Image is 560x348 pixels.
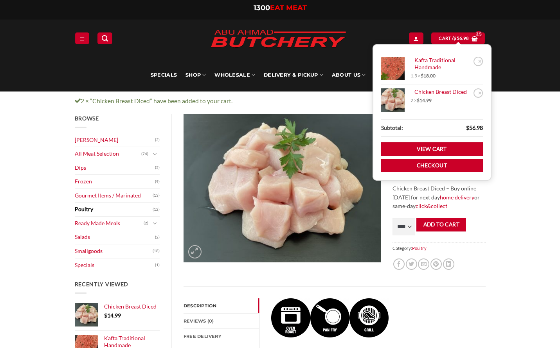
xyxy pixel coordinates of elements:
a: Salads [75,230,155,244]
img: Chicken Breast Diced [310,298,349,337]
span: 1300 [254,4,270,12]
button: Toggle [150,150,160,158]
a: Specials [75,258,155,272]
span: (5) [155,162,160,174]
a: Description [184,298,259,313]
a: Wholesale [214,59,255,91]
bdi: 18.00 [421,73,436,79]
span: $ [454,35,456,42]
span: (18) [153,245,160,257]
span: (9) [155,176,160,188]
img: Chicken Breast Diced [184,114,381,262]
span: $ [466,124,469,131]
img: Abu Ahmad Butchery [204,24,353,54]
a: click&collect [416,203,447,209]
a: Menu [75,32,89,44]
span: 2 × [411,97,432,104]
p: Chicken Breast Diced – Buy online [DATE] for next day or same-day [393,184,485,211]
span: Recently Viewed [75,281,129,287]
a: Email to a Friend [418,258,429,270]
bdi: 14.99 [104,312,121,319]
a: Poultry [75,203,153,216]
a: Gourmet Items / Marinated [75,189,153,203]
a: SHOP [185,59,206,91]
span: Browse [75,115,99,122]
span: $ [417,97,420,103]
a: Search [97,32,112,44]
a: Frozen [75,175,155,188]
a: Ready Made Meals [75,217,144,230]
span: Category: [393,242,485,254]
button: Add to cart [416,218,466,231]
a: Pin on Pinterest [430,258,442,270]
bdi: 14.99 [417,97,432,103]
a: Remove Chicken Breast Diced from cart [474,88,483,98]
img: Chicken Breast Diced [349,298,389,337]
a: About Us [332,59,366,91]
a: Share on Facebook [393,258,405,270]
span: (13) [153,190,160,201]
a: All Meat Selection [75,147,142,161]
span: $ [421,73,423,79]
a: FREE Delivery [184,329,259,344]
a: Kafta Traditional Handmade [411,57,471,71]
a: Specials [151,59,177,91]
a: Reviews (0) [184,314,259,328]
span: EAT MEAT [270,4,307,12]
a: View cart [381,142,483,156]
a: home delivery [440,194,474,201]
span: 1.5 × [411,73,436,79]
span: (1) [155,259,160,271]
img: Chicken Breast Diced [271,298,310,337]
span: Chicken Breast Diced [104,303,157,310]
bdi: 56.98 [454,36,469,41]
a: Chicken Breast Diced [411,88,471,95]
a: Poultry [412,246,427,251]
span: (74) [141,148,148,160]
a: Dips [75,161,155,175]
strong: Subtotal: [381,124,403,133]
span: (2) [155,134,160,146]
span: $ [104,312,107,319]
a: Share on LinkedIn [443,258,454,270]
bdi: 56.98 [466,124,483,131]
a: View cart [431,32,485,44]
a: Chicken Breast Diced [104,303,160,310]
a: Remove Kafta Traditional Handmade from cart [474,57,483,66]
span: (2) [144,217,148,229]
a: Login [409,32,423,44]
a: Checkout [381,159,483,172]
a: Delivery & Pickup [264,59,323,91]
a: 1300EAT MEAT [254,4,307,12]
span: (12) [153,204,160,215]
a: Zoom [188,245,202,258]
span: Cart / [439,35,469,42]
button: Toggle [150,219,160,228]
div: 2 × “Chicken Breast Diced” have been added to your cart. [69,96,492,106]
a: Share on Twitter [406,258,417,270]
a: [PERSON_NAME] [75,133,155,147]
a: Smallgoods [75,244,153,258]
span: (2) [155,231,160,243]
